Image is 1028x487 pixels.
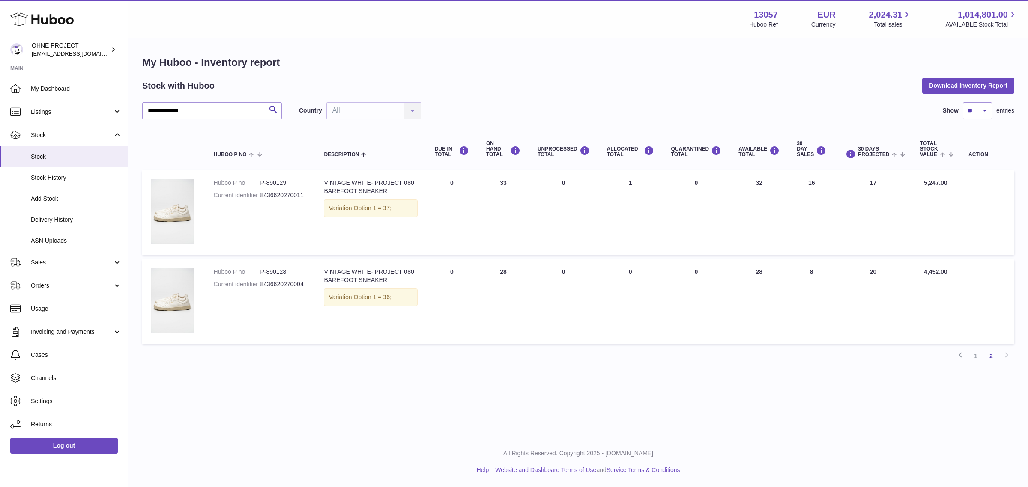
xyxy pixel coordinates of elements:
span: My Dashboard [31,85,122,93]
span: Description [324,152,359,157]
span: Usage [31,305,122,313]
a: Website and Dashboard Terms of Use [495,466,596,473]
td: 28 [478,259,529,344]
div: VINTAGE WHITE- PROJECT 080 BAREFOOT SNEAKER [324,179,417,195]
dd: 8436620270011 [260,191,307,199]
span: 5,247.00 [924,179,947,186]
td: 33 [478,170,529,255]
span: Orders [31,282,113,290]
div: Huboo Ref [749,21,778,29]
h1: My Huboo - Inventory report [142,56,1014,69]
strong: 13057 [754,9,778,21]
dt: Current identifier [214,280,260,288]
span: Total stock value [920,141,938,158]
span: 4,452.00 [924,268,947,275]
div: Currency [811,21,836,29]
div: QUARANTINED Total [671,146,722,157]
h2: Stock with Huboo [142,80,215,92]
div: ON HAND Total [486,141,520,158]
div: Action [968,152,1006,157]
label: Country [299,107,322,115]
span: Stock [31,131,113,139]
div: 30 DAY SALES [797,141,826,158]
span: Option 1 = 37; [354,205,391,211]
span: 0 [695,179,698,186]
a: Service Terms & Conditions [607,466,680,473]
span: Stock History [31,174,122,182]
a: 1 [968,348,983,364]
td: 0 [426,170,478,255]
dt: Current identifier [214,191,260,199]
dd: P-890129 [260,179,307,187]
td: 16 [788,170,835,255]
div: UNPROCESSED Total [538,146,590,157]
td: 1 [598,170,663,255]
img: internalAdmin-13057@internal.huboo.com [10,43,23,56]
span: AVAILABLE Stock Total [945,21,1018,29]
dt: Huboo P no [214,179,260,187]
span: entries [996,107,1014,115]
span: 0 [695,268,698,275]
a: Help [477,466,489,473]
dt: Huboo P no [214,268,260,276]
p: All Rights Reserved. Copyright 2025 - [DOMAIN_NAME] [135,449,1021,457]
span: Option 1 = 36; [354,294,391,300]
span: Invoicing and Payments [31,328,113,336]
span: Sales [31,258,113,267]
div: Variation: [324,288,417,306]
span: Listings [31,108,113,116]
span: 2,024.31 [869,9,902,21]
td: 0 [598,259,663,344]
span: Settings [31,397,122,405]
a: 2 [983,348,999,364]
td: 20 [835,259,911,344]
img: product image [151,268,194,333]
li: and [492,466,680,474]
a: 2,024.31 Total sales [869,9,912,29]
span: Channels [31,374,122,382]
span: Delivery History [31,216,122,224]
button: Download Inventory Report [922,78,1014,93]
span: Returns [31,420,122,428]
span: Cases [31,351,122,359]
dd: P-890128 [260,268,307,276]
span: [EMAIL_ADDRESS][DOMAIN_NAME] [32,50,126,57]
span: 1,014,801.00 [958,9,1008,21]
div: ALLOCATED Total [607,146,654,157]
td: 32 [730,170,788,255]
span: Stock [31,153,122,161]
td: 0 [529,259,598,344]
dd: 8436620270004 [260,280,307,288]
span: Huboo P no [214,152,247,157]
div: AVAILABLE Total [738,146,780,157]
span: 30 DAYS PROJECTED [858,146,889,157]
td: 17 [835,170,911,255]
div: VINTAGE WHITE- PROJECT 080 BAREFOOT SNEAKER [324,268,417,284]
span: ASN Uploads [31,237,122,245]
a: 1,014,801.00 AVAILABLE Stock Total [945,9,1018,29]
img: product image [151,179,194,244]
td: 0 [529,170,598,255]
a: Log out [10,438,118,453]
td: 8 [788,259,835,344]
span: Add Stock [31,195,122,203]
td: 28 [730,259,788,344]
strong: EUR [817,9,835,21]
td: 0 [426,259,478,344]
div: OHNE PROJECT [32,42,109,58]
div: Variation: [324,199,417,217]
div: DUE IN TOTAL [435,146,469,157]
label: Show [943,107,959,115]
span: Total sales [874,21,912,29]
